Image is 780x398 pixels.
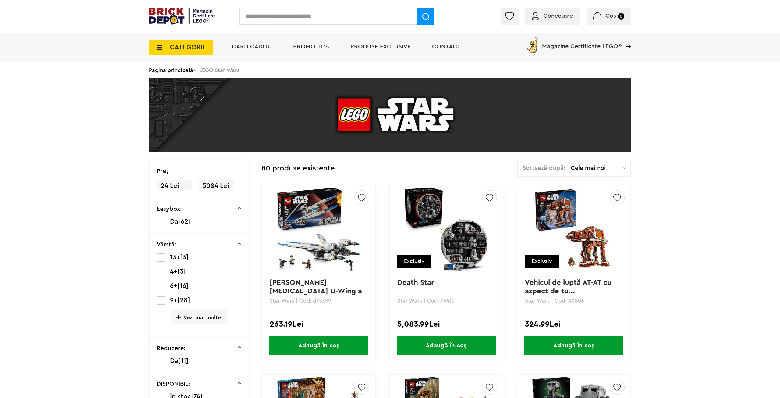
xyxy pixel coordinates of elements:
a: [PERSON_NAME][MEDICAL_DATA] U-Wing a rebelilor - Amba... [270,279,364,303]
a: Death Star [397,279,434,286]
span: Da [170,218,178,225]
span: CATEGORII [170,44,204,51]
span: [3] [177,268,186,275]
img: Death Star [403,186,489,272]
span: 5084 Lei [199,180,234,192]
a: Vehicul de luptă AT-AT cu aspect de tu... [525,279,614,295]
div: 263.19Lei [270,320,367,328]
span: 24 Lei [157,180,192,192]
a: Pagina principală [149,67,193,73]
p: Preţ [157,168,168,174]
div: > LEGO Star Wars [149,62,631,78]
p: DISPONIBIL: [157,381,190,387]
a: Produse exclusive [350,44,411,50]
p: Star Wars | Cod: 40806 [525,298,623,303]
a: Adaugă în coș [262,336,375,355]
a: Adaugă în coș [517,336,630,355]
p: Easybox: [157,206,182,212]
span: 13+ [170,254,180,260]
img: Vehicul de luptă AT-AT cu aspect de turtă dulce [531,186,616,272]
span: [16] [177,282,189,289]
span: Adaugă în coș [397,336,495,355]
span: [11] [178,357,189,364]
img: Nava stelara U-Wing a rebelilor - Ambalaj deteriorat [276,186,361,272]
span: Adaugă în coș [524,336,623,355]
span: 6+ [170,282,177,289]
a: Contact [432,44,461,50]
span: Conectare [543,13,573,19]
p: Vârstă: [157,242,176,248]
div: 324.99Lei [525,320,623,328]
span: Coș [605,13,616,19]
a: Conectare [532,13,573,19]
p: Reducere: [157,345,186,351]
span: Sortează după: [523,165,565,171]
div: Exclusiv [525,255,559,268]
a: Card Cadou [232,44,272,50]
img: LEGO Star Wars [149,78,631,152]
small: 0 [618,13,624,20]
span: 4+ [170,268,177,275]
div: 80 produse existente [261,160,335,177]
span: [3] [180,254,189,260]
span: 9+ [170,297,177,303]
p: Star Wars | Cod: 75419 [397,298,495,303]
span: Vezi mai multe [171,310,227,324]
span: Cele mai noi [571,165,622,171]
span: Da [170,357,178,364]
a: PROMOȚII % [293,44,329,50]
p: Star Wars | Cod: d75399 [270,298,367,303]
div: Exclusiv [397,255,431,268]
a: Adaugă în coș [390,336,503,355]
span: Adaugă în coș [269,336,368,355]
span: Magazine Certificate LEGO® [542,35,622,49]
span: [62] [178,218,191,225]
span: [28] [177,297,190,303]
a: Magazine Certificate LEGO® [622,35,631,41]
div: 5,083.99Lei [397,320,495,328]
